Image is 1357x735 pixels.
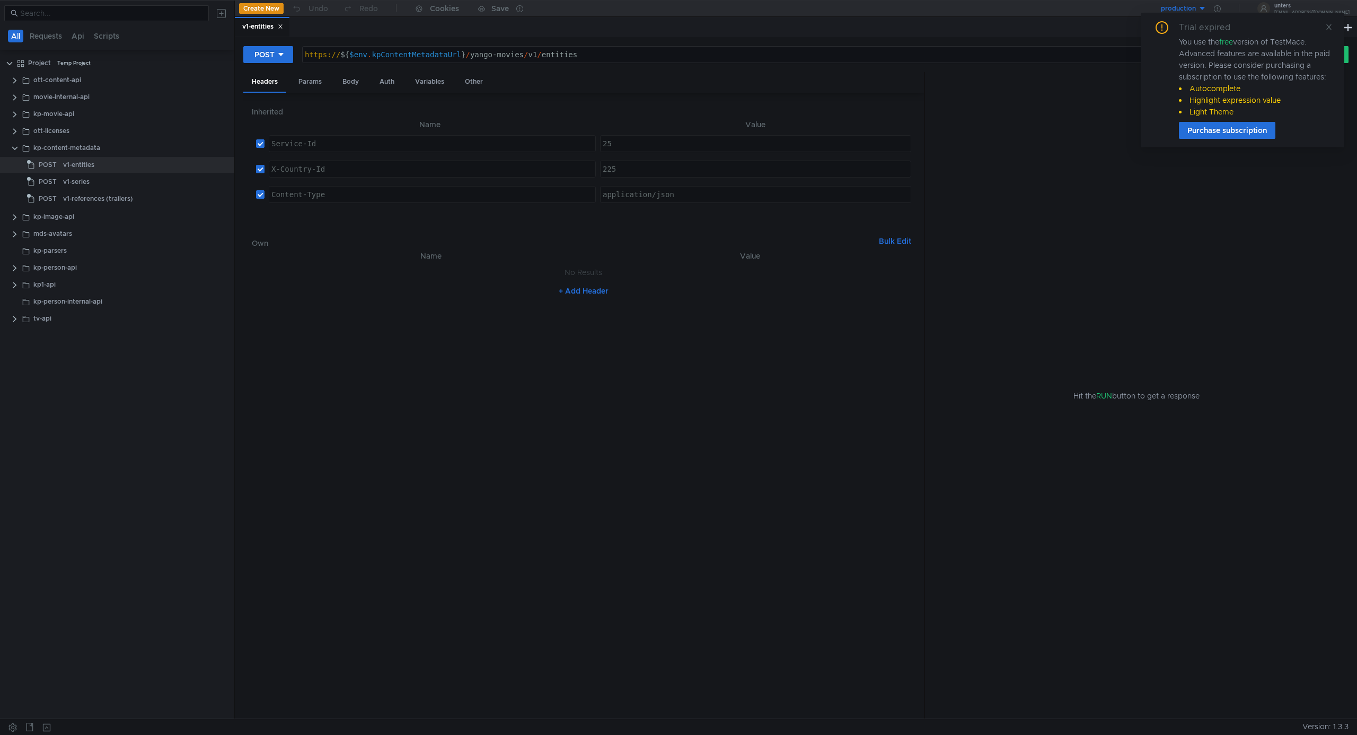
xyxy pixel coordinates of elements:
[1179,83,1332,94] li: Autocomplete
[875,235,915,247] button: Bulk Edit
[39,157,57,173] span: POST
[63,174,90,190] div: v1-series
[284,1,336,16] button: Undo
[33,294,102,309] div: kp-person-internal-api
[8,30,23,42] button: All
[1073,390,1200,402] span: Hit the button to get a response
[359,2,378,15] div: Redo
[33,89,90,105] div: movie-internal-api
[33,209,74,225] div: kp-image-api
[254,49,275,60] div: POST
[491,5,509,12] div: Save
[33,277,56,293] div: kp1-api
[33,123,69,139] div: ott-licenses
[33,311,51,326] div: tv-api
[239,3,284,14] button: Create New
[334,72,367,92] div: Body
[594,250,907,262] th: Value
[33,226,72,242] div: mds-avatars
[596,118,915,131] th: Value
[63,157,94,173] div: v1-entities
[336,1,385,16] button: Redo
[1096,391,1112,401] span: RUN
[33,106,74,122] div: kp-movie-api
[1219,37,1233,47] span: free
[27,30,65,42] button: Requests
[430,2,459,15] div: Cookies
[371,72,403,92] div: Auth
[57,55,91,71] div: Temp Project
[269,250,594,262] th: Name
[39,174,57,190] span: POST
[1274,3,1350,8] div: unters
[1179,21,1243,34] div: Trial expired
[33,243,67,259] div: kp-parsers
[407,72,453,92] div: Variables
[33,260,77,276] div: kp-person-api
[1179,106,1332,118] li: Light Theme
[39,191,57,207] span: POST
[243,72,286,93] div: Headers
[554,285,613,297] button: + Add Header
[33,140,100,156] div: kp-content-metadata
[1179,122,1275,139] button: Purchase subscription
[1161,4,1196,14] div: production
[91,30,122,42] button: Scripts
[242,21,283,32] div: v1-entities
[28,55,51,71] div: Project
[290,72,330,92] div: Params
[63,191,133,207] div: v1-references (trailers)
[33,72,81,88] div: ott-content-api
[1179,94,1332,106] li: Highlight expression value
[252,237,875,250] h6: Own
[1179,36,1332,118] div: You use the version of TestMace. Advanced features are available in the paid version. Please cons...
[243,46,293,63] button: POST
[252,105,915,118] h6: Inherited
[565,268,602,277] nz-embed-empty: No Results
[1302,719,1349,734] span: Version: 1.3.3
[1274,11,1350,14] div: [EMAIL_ADDRESS][DOMAIN_NAME]
[456,72,491,92] div: Other
[20,7,202,19] input: Search...
[309,2,328,15] div: Undo
[68,30,87,42] button: Api
[265,118,596,131] th: Name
